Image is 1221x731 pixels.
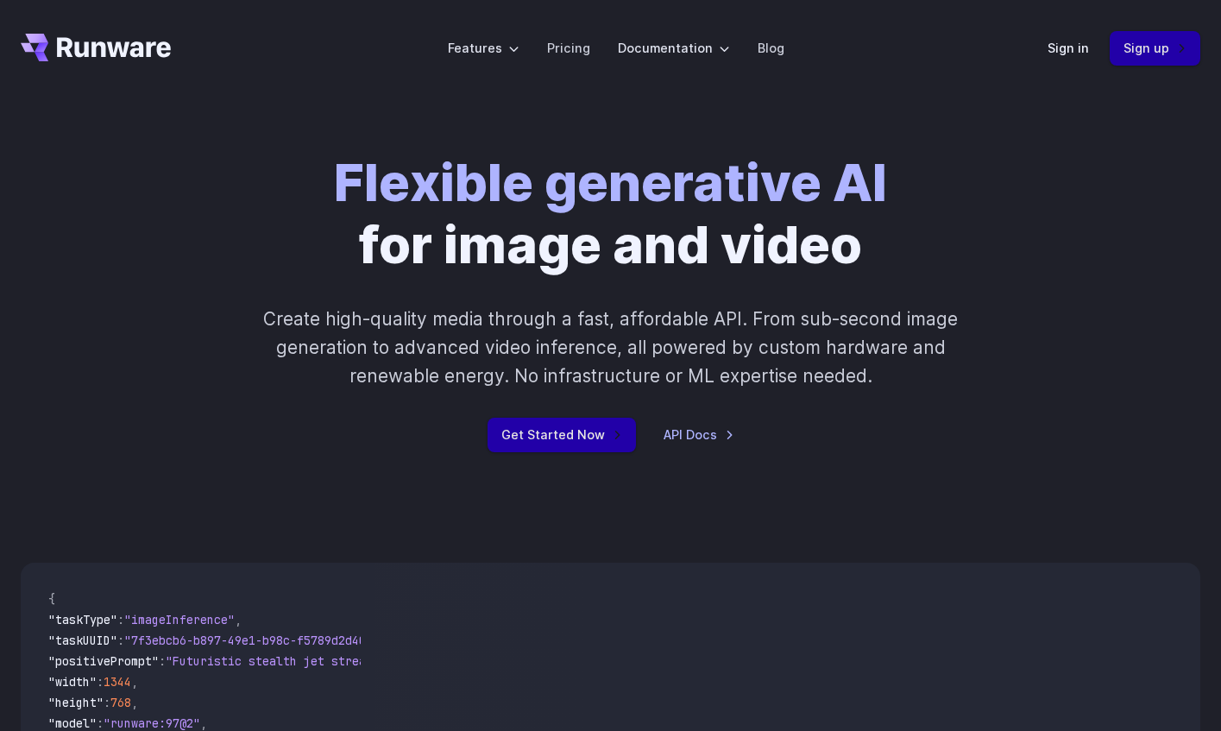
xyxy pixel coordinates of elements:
a: Get Started Now [488,418,636,451]
a: Pricing [547,38,590,58]
span: "width" [48,674,97,690]
span: : [117,633,124,648]
a: Blog [758,38,784,58]
a: Sign up [1110,31,1200,65]
span: , [200,715,207,731]
span: "imageInference" [124,612,235,627]
label: Features [448,38,519,58]
span: "positivePrompt" [48,653,159,669]
span: "height" [48,695,104,710]
a: Sign in [1048,38,1089,58]
span: "taskUUID" [48,633,117,648]
span: "7f3ebcb6-b897-49e1-b98c-f5789d2d40d7" [124,633,387,648]
span: : [104,695,110,710]
span: 768 [110,695,131,710]
span: : [159,653,166,669]
span: { [48,591,55,607]
h1: for image and video [334,152,887,277]
span: , [131,695,138,710]
a: Go to / [21,34,171,61]
span: "taskType" [48,612,117,627]
span: "runware:97@2" [104,715,200,731]
strong: Flexible generative AI [334,151,887,214]
span: "Futuristic stealth jet streaking through a neon-lit cityscape with glowing purple exhaust" [166,653,794,669]
span: : [117,612,124,627]
span: : [97,674,104,690]
p: Create high-quality media through a fast, affordable API. From sub-second image generation to adv... [233,305,988,391]
label: Documentation [618,38,730,58]
span: : [97,715,104,731]
a: API Docs [664,425,734,444]
span: , [235,612,242,627]
span: "model" [48,715,97,731]
span: , [131,674,138,690]
span: 1344 [104,674,131,690]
